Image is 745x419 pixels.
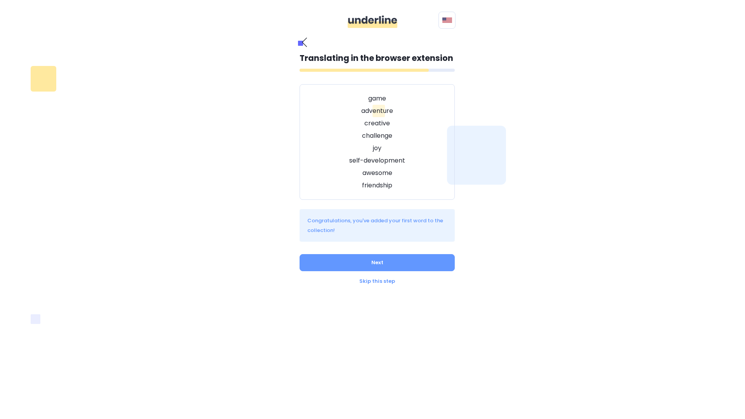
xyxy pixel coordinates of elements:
[300,52,455,64] p: Translating in the browser extension
[309,131,445,140] p: challenge
[309,106,445,116] p: adventure
[309,168,445,178] p: awesome
[300,277,455,285] div: Skip this step
[300,209,455,242] div: Congratulations, you've added your first word to the collection!
[309,94,445,103] p: game
[300,254,455,271] button: Next
[309,119,445,128] p: creative
[309,156,445,165] p: self-development
[309,144,445,153] p: joy
[309,181,445,190] p: friendship
[442,17,452,23] img: svg+xml;base64,PHN2ZyB4bWxucz0iaHR0cDovL3d3dy53My5vcmcvMjAwMC9zdmciIHhtbG5zOnhsaW5rPSJodHRwOi8vd3...
[348,16,397,28] img: ddgMu+Zv+CXDCfumCWfsmuPlDdRfDDxAd9LAAAAAAElFTkSuQmCC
